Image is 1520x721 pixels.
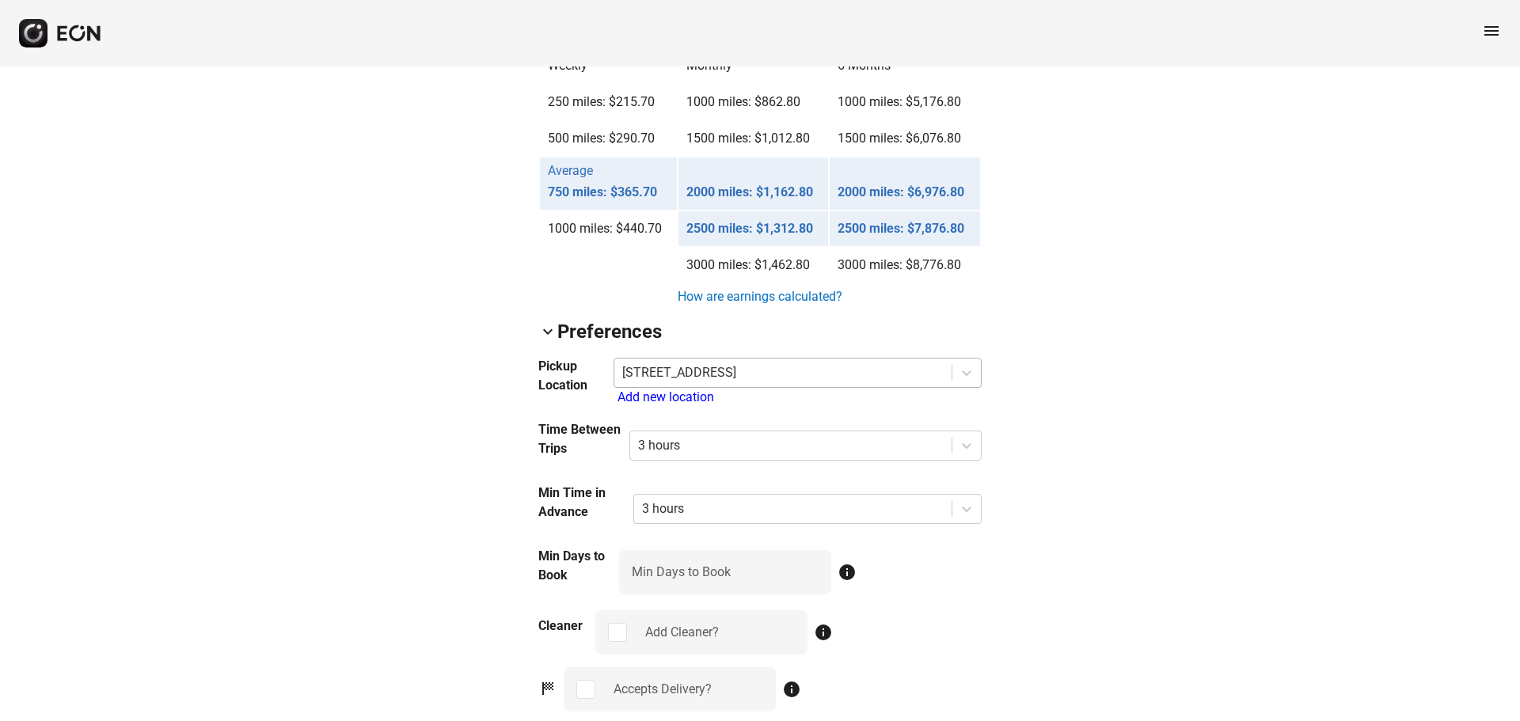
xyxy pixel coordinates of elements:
td: 1000 miles: $440.70 [540,211,677,246]
h3: Min Days to Book [538,547,619,585]
span: sports_score [538,679,557,698]
h2: Preferences [557,319,662,344]
h3: Time Between Trips [538,420,629,458]
td: 1000 miles: $5,176.80 [830,85,980,120]
div: Add new location [617,388,982,407]
span: keyboard_arrow_down [538,322,557,341]
p: 750 miles: $365.70 [548,183,669,202]
td: 3000 miles: $8,776.80 [830,248,980,283]
span: info [838,563,857,582]
td: 1500 miles: $1,012.80 [678,121,829,156]
p: 2000 miles: $1,162.80 [686,183,821,202]
td: 3000 miles: $1,462.80 [678,248,829,283]
td: 2500 miles: $7,876.80 [830,211,980,246]
h3: Pickup Location [538,357,614,395]
div: Accepts Delivery? [614,680,712,699]
h3: Cleaner [538,617,583,636]
a: How are earnings calculated? [676,287,844,306]
td: 500 miles: $290.70 [540,121,677,156]
span: menu [1482,21,1501,40]
td: 1000 miles: $862.80 [678,85,829,120]
td: 1500 miles: $6,076.80 [830,121,980,156]
p: 2000 miles: $6,976.80 [838,183,972,202]
span: info [814,623,833,642]
span: info [782,680,801,699]
p: Average [548,161,593,180]
td: 250 miles: $215.70 [540,85,677,120]
div: Add Cleaner? [645,623,719,642]
h3: Min Time in Advance [538,484,633,522]
td: 2500 miles: $1,312.80 [678,211,829,246]
label: Min Days to Book [632,563,731,582]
